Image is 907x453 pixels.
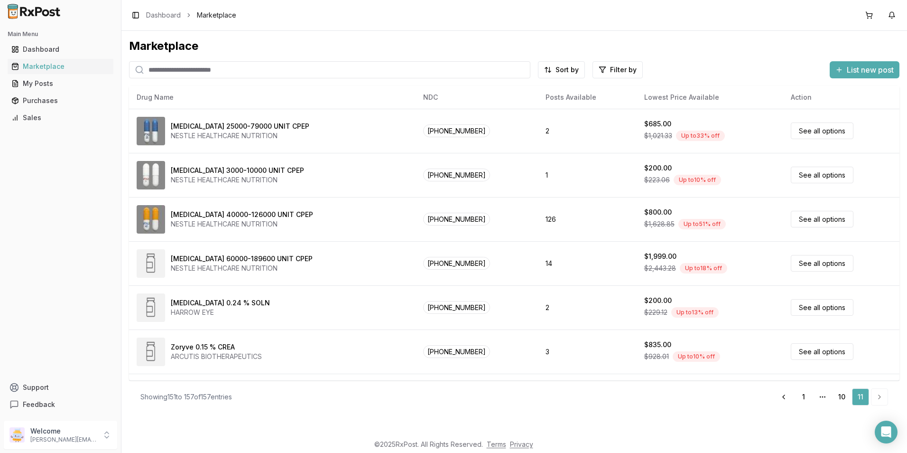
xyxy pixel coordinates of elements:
[644,119,671,129] div: $685.00
[171,264,313,273] div: NESTLE HEALTHCARE NUTRITION
[791,299,853,316] a: See all options
[137,293,165,322] img: Zerviate 0.24 % SOLN
[538,109,637,153] td: 2
[791,343,853,360] a: See all options
[644,352,669,361] span: $928.01
[644,264,676,273] span: $2,443.28
[830,66,899,75] a: List new post
[644,340,671,349] div: $835.00
[4,379,117,396] button: Support
[510,440,533,448] a: Privacy
[11,96,110,105] div: Purchases
[30,426,96,436] p: Welcome
[171,308,270,317] div: HARROW EYE
[4,4,65,19] img: RxPost Logo
[538,241,637,285] td: 14
[8,58,113,75] a: Marketplace
[795,388,812,406] a: 1
[171,298,270,308] div: [MEDICAL_DATA] 0.24 % SOLN
[671,307,719,318] div: Up to 13 % off
[4,396,117,413] button: Feedback
[146,10,236,20] nav: breadcrumb
[171,175,304,185] div: NESTLE HEALTHCARE NUTRITION
[129,38,899,54] div: Marketplace
[423,124,490,137] span: [PHONE_NUMBER]
[423,169,490,181] span: [PHONE_NUMBER]
[4,59,117,74] button: Marketplace
[8,75,113,92] a: My Posts
[555,65,579,75] span: Sort by
[4,42,117,57] button: Dashboard
[140,392,232,402] div: Showing 151 to 157 of 157 entries
[644,296,672,305] div: $200.00
[171,342,235,352] div: Zoryve 0.15 % CREA
[791,255,853,272] a: See all options
[538,86,637,109] th: Posts Available
[538,374,637,418] td: 27
[610,65,637,75] span: Filter by
[676,131,725,141] div: Up to 33 % off
[644,208,672,217] div: $800.00
[644,175,670,185] span: $223.06
[416,86,538,109] th: NDC
[4,76,117,91] button: My Posts
[538,330,637,374] td: 3
[11,113,110,123] div: Sales
[791,211,853,227] a: See all options
[644,163,672,173] div: $200.00
[538,197,637,241] td: 126
[171,219,313,229] div: NESTLE HEALTHCARE NUTRITION
[171,131,309,141] div: NESTLE HEALTHCARE NUTRITION
[774,388,888,406] nav: pagination
[875,421,898,444] div: Open Intercom Messenger
[774,388,793,406] a: Go to previous page
[30,436,96,444] p: [PERSON_NAME][EMAIL_ADDRESS][DOMAIN_NAME]
[791,123,853,139] a: See all options
[538,285,637,330] td: 2
[171,122,309,131] div: [MEDICAL_DATA] 25000-79000 UNIT CPEP
[423,301,490,314] span: [PHONE_NUMBER]
[8,92,113,109] a: Purchases
[538,153,637,197] td: 1
[423,213,490,226] span: [PHONE_NUMBER]
[783,86,899,109] th: Action
[137,205,165,234] img: Zenpep 40000-126000 UNIT CPEP
[680,263,727,274] div: Up to 18 % off
[674,175,721,185] div: Up to 10 % off
[852,388,869,406] a: 11
[830,61,899,78] button: List new post
[487,440,506,448] a: Terms
[644,131,672,141] span: $1,021.33
[137,117,165,145] img: Zenpep 25000-79000 UNIT CPEP
[137,161,165,189] img: Zenpep 3000-10000 UNIT CPEP
[8,41,113,58] a: Dashboard
[847,64,894,75] span: List new post
[423,257,490,270] span: [PHONE_NUMBER]
[538,61,585,78] button: Sort by
[673,351,720,362] div: Up to 10 % off
[129,86,416,109] th: Drug Name
[4,110,117,125] button: Sales
[11,79,110,88] div: My Posts
[791,167,853,183] a: See all options
[146,10,181,20] a: Dashboard
[23,400,55,409] span: Feedback
[137,338,165,366] img: Zoryve 0.15 % CREA
[644,219,675,229] span: $1,628.85
[197,10,236,20] span: Marketplace
[171,352,262,361] div: ARCUTIS BIOTHERAPEUTICS
[137,249,165,278] img: Zenpep 60000-189600 UNIT CPEP
[11,62,110,71] div: Marketplace
[678,219,726,229] div: Up to 51 % off
[644,308,667,317] span: $229.12
[644,252,676,261] div: $1,999.00
[4,93,117,108] button: Purchases
[171,166,304,175] div: [MEDICAL_DATA] 3000-10000 UNIT CPEP
[8,109,113,126] a: Sales
[637,86,783,109] th: Lowest Price Available
[8,30,113,38] h2: Main Menu
[592,61,643,78] button: Filter by
[833,388,850,406] a: 10
[171,254,313,264] div: [MEDICAL_DATA] 60000-189600 UNIT CPEP
[171,210,313,219] div: [MEDICAL_DATA] 40000-126000 UNIT CPEP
